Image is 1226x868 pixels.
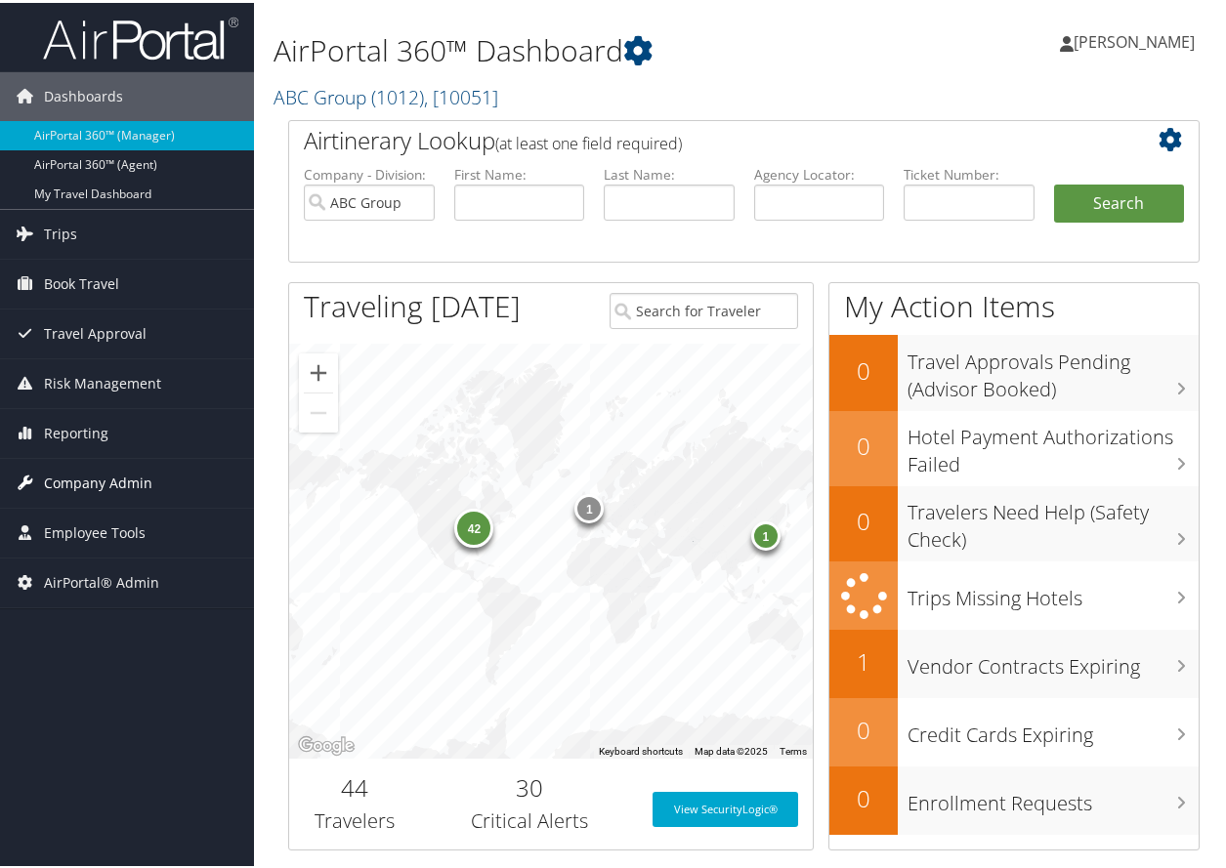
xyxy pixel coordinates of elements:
h3: Enrollment Requests [908,777,1199,814]
h3: Trips Missing Hotels [908,572,1199,609]
h2: 0 [829,711,898,744]
span: Book Travel [44,257,119,306]
a: 1Vendor Contracts Expiring [829,627,1199,695]
h3: Travelers [304,805,405,832]
img: airportal-logo.png [43,13,238,59]
h2: 0 [829,779,898,812]
div: 1 [751,518,781,548]
h3: Vendor Contracts Expiring [908,641,1199,678]
label: First Name: [454,162,585,182]
label: Agency Locator: [754,162,885,182]
span: Risk Management [44,356,161,405]
h1: My Action Items [829,283,1199,324]
img: Google [294,730,359,756]
a: 0Travelers Need Help (Safety Check) [829,483,1199,558]
div: 42 [454,505,493,544]
a: [PERSON_NAME] [1060,10,1214,68]
span: Employee Tools [44,506,146,555]
label: Ticket Number: [904,162,1035,182]
span: Company Admin [44,456,152,505]
span: Map data ©2025 [695,743,768,754]
h2: 30 [435,768,623,802]
h2: 44 [304,768,405,802]
h3: Hotel Payment Authorizations Failed [908,411,1199,475]
button: Search [1054,182,1185,221]
span: Reporting [44,406,108,455]
a: 0Hotel Payment Authorizations Failed [829,408,1199,483]
h2: 0 [829,427,898,460]
button: Keyboard shortcuts [599,742,683,756]
a: View SecurityLogic® [653,789,798,824]
a: 0Credit Cards Expiring [829,695,1199,764]
span: AirPortal® Admin [44,556,159,604]
span: ( 1012 ) [371,81,424,107]
h2: Airtinerary Lookup [304,121,1108,154]
button: Zoom out [299,391,338,430]
button: Zoom in [299,351,338,390]
h1: Traveling [DATE] [304,283,521,324]
span: Travel Approval [44,307,147,355]
a: Open this area in Google Maps (opens a new window) [294,730,359,756]
h2: 0 [829,351,898,385]
label: Last Name: [604,162,735,182]
span: [PERSON_NAME] [1074,28,1195,50]
input: Search for Traveler [610,290,798,326]
h3: Critical Alerts [435,805,623,832]
span: (at least one field required) [495,130,682,151]
a: ABC Group [274,81,498,107]
a: 0Enrollment Requests [829,764,1199,832]
span: Trips [44,207,77,256]
h2: 0 [829,502,898,535]
h2: 1 [829,642,898,676]
a: Terms (opens in new tab) [780,743,807,754]
div: 1 [574,491,604,520]
a: Trips Missing Hotels [829,558,1199,628]
h1: AirPortal 360™ Dashboard [274,27,901,68]
a: 0Travel Approvals Pending (Advisor Booked) [829,332,1199,407]
label: Company - Division: [304,162,435,182]
span: , [ 10051 ] [424,81,498,107]
h3: Travelers Need Help (Safety Check) [908,486,1199,551]
span: Dashboards [44,69,123,118]
h3: Credit Cards Expiring [908,709,1199,746]
h3: Travel Approvals Pending (Advisor Booked) [908,336,1199,400]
